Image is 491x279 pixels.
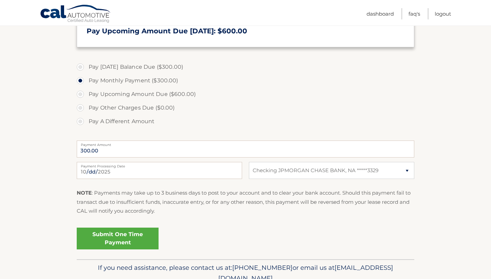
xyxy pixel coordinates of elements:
label: Payment Processing Date [77,162,242,167]
a: Dashboard [367,8,394,19]
a: Submit One Time Payment [77,228,159,249]
a: Cal Automotive [40,4,111,24]
input: Payment Amount [77,141,414,158]
span: [PHONE_NUMBER] [232,264,293,272]
label: Payment Amount [77,141,414,146]
input: Payment Date [77,162,242,179]
label: Pay Other Charges Due ($0.00) [77,101,414,115]
label: Pay [DATE] Balance Due ($300.00) [77,60,414,74]
h3: Pay Upcoming Amount Due [DATE]: $600.00 [87,27,404,35]
p: : Payments may take up to 3 business days to post to your account and to clear your bank account.... [77,188,414,215]
label: Pay A Different Amount [77,115,414,128]
strong: NOTE [77,190,92,196]
label: Pay Upcoming Amount Due ($600.00) [77,87,414,101]
a: Logout [435,8,451,19]
a: FAQ's [408,8,420,19]
label: Pay Monthly Payment ($300.00) [77,74,414,87]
